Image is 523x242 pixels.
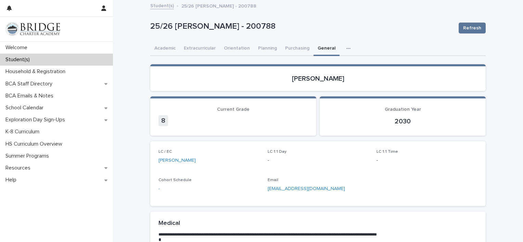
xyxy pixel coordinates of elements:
[3,117,71,123] p: Exploration Day Sign-Ups
[268,150,286,154] span: LC 1:1 Day
[377,157,477,164] p: -
[158,150,172,154] span: LC / EC
[158,185,160,192] a: -
[314,42,340,56] button: General
[150,42,180,56] button: Academic
[3,81,58,87] p: BCA Staff Directory
[220,42,254,56] button: Orientation
[281,42,314,56] button: Purchasing
[180,42,220,56] button: Extracurricular
[150,1,174,9] a: Student(s)
[3,177,22,183] p: Help
[158,178,192,182] span: Cohort Schedule
[158,115,168,126] span: 8
[268,157,369,164] p: -
[158,220,180,227] h2: Medical
[3,165,36,171] p: Resources
[217,107,250,112] span: Current Grade
[150,22,453,31] p: 25/26 [PERSON_NAME] - 200788
[459,23,486,33] button: Refresh
[3,153,54,159] p: Summer Programs
[377,150,398,154] span: LC 1:1 Time
[181,2,256,9] p: 25/26 [PERSON_NAME] - 200788
[3,44,33,51] p: Welcome
[3,93,59,99] p: BCA Emails & Notes
[385,107,421,112] span: Graduation Year
[3,56,35,63] p: Student(s)
[3,141,68,147] p: HS Curriculum Overview
[3,105,49,111] p: School Calendar
[328,117,477,125] p: 2030
[268,186,345,191] a: [EMAIL_ADDRESS][DOMAIN_NAME]
[254,42,281,56] button: Planning
[3,129,45,135] p: K-8 Curriculum
[5,22,60,36] img: V1C1m3IdTEidaUdm9Hs0
[463,25,481,31] span: Refresh
[158,157,196,164] a: [PERSON_NAME]
[268,178,278,182] span: Email
[158,75,477,83] p: [PERSON_NAME]
[3,68,71,75] p: Household & Registration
